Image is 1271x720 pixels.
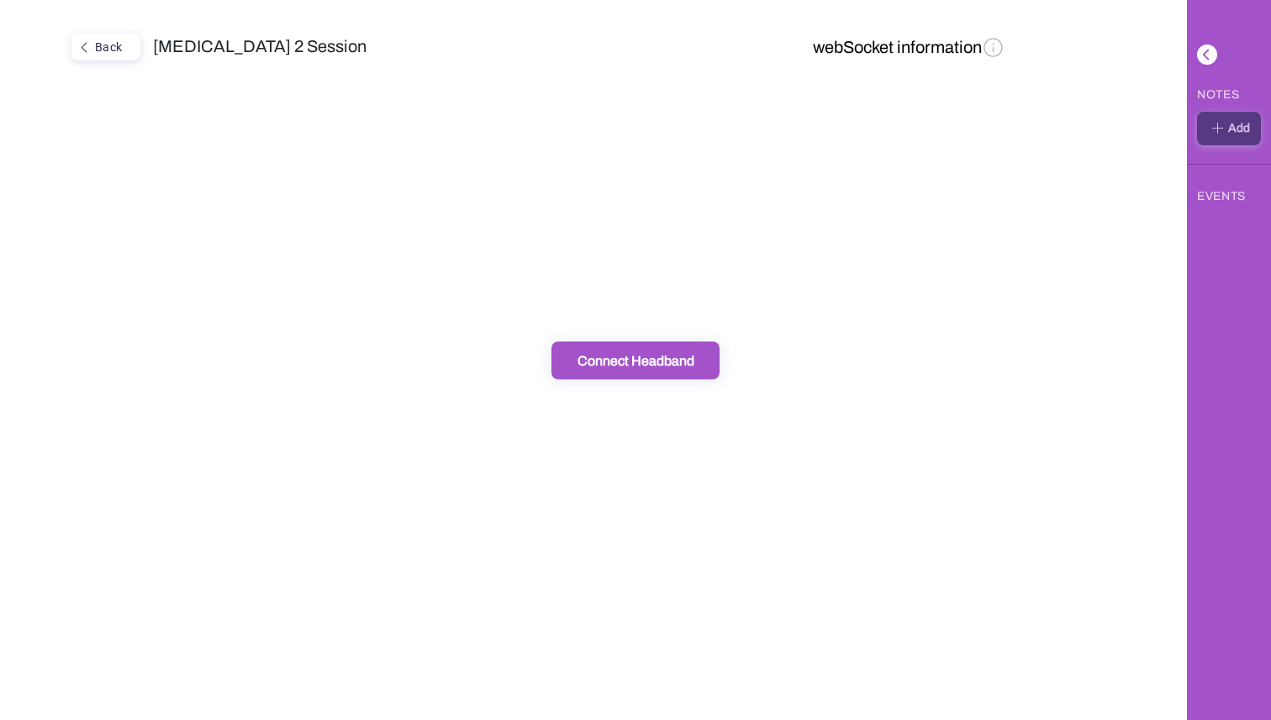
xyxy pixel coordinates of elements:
[982,35,1005,59] img: information.png
[1208,118,1228,138] img: plus_sign.png
[153,34,588,63] div: [MEDICAL_DATA] 2 Session
[1197,45,1217,65] img: left_angle_with_background.png
[1197,183,1246,209] div: EVENTS
[73,36,95,58] img: left_angle.png
[551,341,720,379] button: Connect Headband
[1197,112,1261,145] button: Add
[1197,81,1240,112] div: NOTES
[71,34,140,60] button: Back
[808,34,1010,63] button: webSocket information
[556,351,715,369] div: Connect Headband
[1202,118,1256,139] div: Add
[73,36,135,58] div: Back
